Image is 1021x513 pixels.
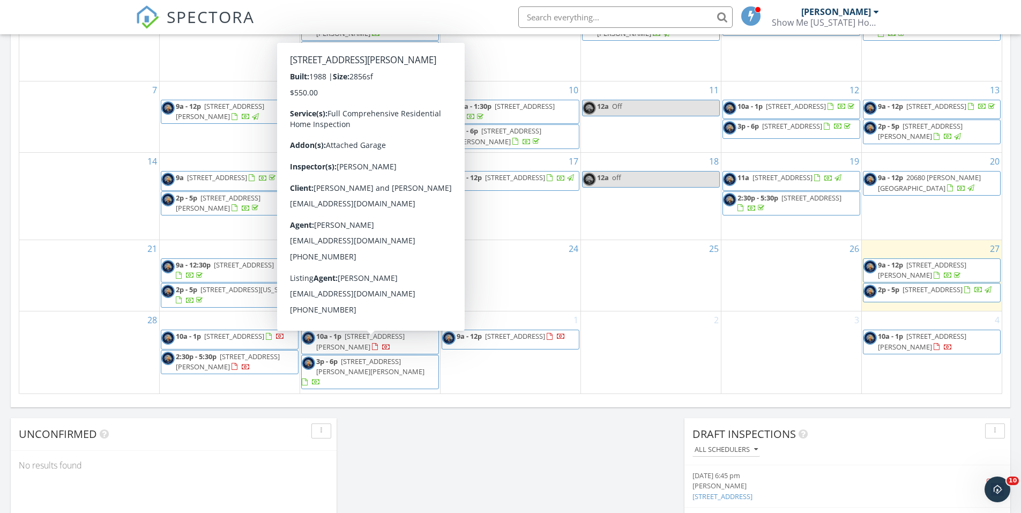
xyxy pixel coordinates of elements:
[518,6,733,28] input: Search everything...
[176,101,264,121] a: 9a - 12p [STREET_ADDRESS][PERSON_NAME]
[176,331,285,341] a: 10a - 1p [STREET_ADDRESS]
[316,43,424,63] span: [STREET_ADDRESS][PERSON_NAME][PERSON_NAME]
[567,240,580,257] a: Go to September 24, 2025
[863,285,877,298] img: 457113340_122114371652455543_2292472785513355662_n.jpg
[863,101,877,115] img: 457113340_122114371652455543_2292472785513355662_n.jpg
[612,101,622,111] span: Off
[19,81,160,153] td: Go to September 7, 2025
[316,193,328,203] span: 12p
[847,240,861,257] a: Go to September 26, 2025
[302,173,315,186] img: 457113340_122114371652455543_2292472785513355662_n.jpg
[863,173,877,186] img: 457113340_122114371652455543_2292472785513355662_n.jpg
[863,331,877,345] img: 457113340_122114371652455543_2292472785513355662_n.jpg
[302,43,315,56] img: img_2594.jpeg
[167,5,255,28] span: SPECTORA
[214,260,274,270] span: [STREET_ADDRESS]
[878,331,966,351] span: [STREET_ADDRESS][PERSON_NAME]
[988,81,1002,99] a: Go to September 13, 2025
[442,101,456,115] img: 457113340_122114371652455543_2292472785513355662_n.jpg
[11,451,337,480] div: No results found
[316,173,435,182] a: 9a - 12p [STREET_ADDRESS]
[316,218,431,227] a: 2p - 5p [STREET_ADDRESS]
[301,100,439,119] a: 10a - 1p [STREET_ADDRESS]
[707,81,721,99] a: Go to September 11, 2025
[441,153,581,240] td: Go to September 17, 2025
[161,171,299,190] a: 9a [STREET_ADDRESS]
[136,14,255,37] a: SPECTORA
[722,191,860,215] a: 2:30p - 5:30p [STREET_ADDRESS]
[442,173,456,186] img: 457113340_122114371652455543_2292472785513355662_n.jpg
[863,258,1001,282] a: 9a - 12p [STREET_ADDRESS][PERSON_NAME]
[176,101,201,111] span: 9a - 12p
[442,124,579,148] a: 3p - 6p [STREET_ADDRESS][PERSON_NAME]
[161,350,299,374] a: 2:30p - 5:30p [STREET_ADDRESS][PERSON_NAME]
[316,101,341,111] span: 10a - 1p
[316,193,401,213] a: 12p [STREET_ADDRESS][PERSON_NAME]
[583,173,596,186] img: 457113340_122114371652455543_2292472785513355662_n.jpg
[878,173,981,192] span: 20680 [PERSON_NAME][GEOGRAPHIC_DATA]
[723,173,736,186] img: 457113340_122114371652455543_2292472785513355662_n.jpg
[176,352,280,371] a: 2:30p - 5:30p [STREET_ADDRESS][PERSON_NAME]
[145,311,159,329] a: Go to September 28, 2025
[302,218,315,231] img: 457113340_122114371652455543_2292472785513355662_n.jpg
[485,331,545,341] span: [STREET_ADDRESS]
[692,471,951,502] a: [DATE] 6:45 pm [PERSON_NAME] [STREET_ADDRESS]
[878,173,903,182] span: 9a - 12p
[341,121,401,131] span: [STREET_ADDRESS]
[863,283,1001,302] a: 2p - 5p [STREET_ADDRESS]
[200,285,296,294] span: [STREET_ADDRESS][US_STATE]
[441,311,581,393] td: Go to October 1, 2025
[722,100,860,119] a: 10a - 1p [STREET_ADDRESS]
[878,173,981,192] a: 9a - 12p 20680 [PERSON_NAME][GEOGRAPHIC_DATA]
[692,427,796,441] span: Draft Inspections
[583,101,596,115] img: 457113340_122114371652455543_2292472785513355662_n.jpg
[721,81,861,153] td: Go to September 12, 2025
[286,153,300,170] a: Go to September 15, 2025
[612,173,621,182] span: off
[781,193,841,203] span: [STREET_ADDRESS]
[19,311,160,393] td: Go to September 28, 2025
[442,126,456,139] img: 457113340_122114371652455543_2292472785513355662_n.jpg
[571,311,580,329] a: Go to October 1, 2025
[988,240,1002,257] a: Go to September 27, 2025
[721,311,861,393] td: Go to October 3, 2025
[301,191,439,215] a: 12p [STREET_ADDRESS][PERSON_NAME]
[801,6,871,17] div: [PERSON_NAME]
[737,193,841,213] a: 2:30p - 5:30p [STREET_ADDRESS]
[722,171,860,190] a: 11a [STREET_ADDRESS]
[485,173,545,182] span: [STREET_ADDRESS]
[457,331,482,341] span: 9a - 12p
[426,240,440,257] a: Go to September 23, 2025
[316,173,341,182] span: 9a - 12p
[316,356,424,376] span: [STREET_ADDRESS][PERSON_NAME][PERSON_NAME]
[426,153,440,170] a: Go to September 16, 2025
[176,193,260,213] span: [STREET_ADDRESS][PERSON_NAME]
[878,18,982,38] a: 2:30p - 5:30p [STREET_ADDRESS]
[300,240,441,311] td: Go to September 23, 2025
[161,330,299,349] a: 10a - 1p [STREET_ADDRESS]
[721,240,861,311] td: Go to September 26, 2025
[707,240,721,257] a: Go to September 25, 2025
[301,355,439,390] a: 3p - 6p [STREET_ADDRESS][PERSON_NAME][PERSON_NAME]
[176,352,217,361] span: 2:30p - 5:30p
[737,101,856,111] a: 10a - 1p [STREET_ADDRESS]
[176,101,264,121] span: [STREET_ADDRESS][PERSON_NAME]
[302,356,315,370] img: 457113340_122114371652455543_2292472785513355662_n.jpg
[863,120,1001,144] a: 2p - 5p [STREET_ADDRESS][PERSON_NAME]
[878,260,966,280] span: [STREET_ADDRESS][PERSON_NAME]
[301,120,439,139] a: 2p - 5p [STREET_ADDRESS]
[426,311,440,329] a: Go to September 30, 2025
[847,81,861,99] a: Go to September 12, 2025
[176,173,278,182] a: 9a [STREET_ADDRESS]
[878,260,903,270] span: 9a - 12p
[878,101,903,111] span: 9a - 12p
[316,331,341,341] span: 10a - 1p
[707,153,721,170] a: Go to September 18, 2025
[160,240,300,311] td: Go to September 22, 2025
[441,81,581,153] td: Go to September 10, 2025
[457,101,555,121] a: 10a - 1:30p [STREET_ADDRESS]
[723,193,736,206] img: 457113340_122114371652455543_2292472785513355662_n.jpg
[737,101,763,111] span: 10a - 1p
[906,101,966,111] span: [STREET_ADDRESS]
[302,101,315,115] img: 457113340_122114371652455543_2292472785513355662_n.jpg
